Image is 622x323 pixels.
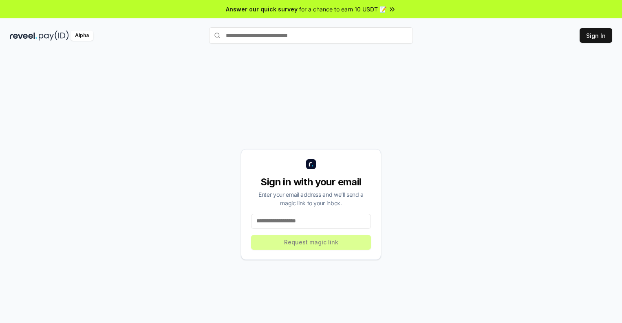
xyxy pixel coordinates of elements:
[39,31,69,41] img: pay_id
[251,176,371,189] div: Sign in with your email
[226,5,298,13] span: Answer our quick survey
[299,5,386,13] span: for a chance to earn 10 USDT 📝
[71,31,93,41] div: Alpha
[251,190,371,207] div: Enter your email address and we’ll send a magic link to your inbox.
[10,31,37,41] img: reveel_dark
[306,159,316,169] img: logo_small
[580,28,612,43] button: Sign In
